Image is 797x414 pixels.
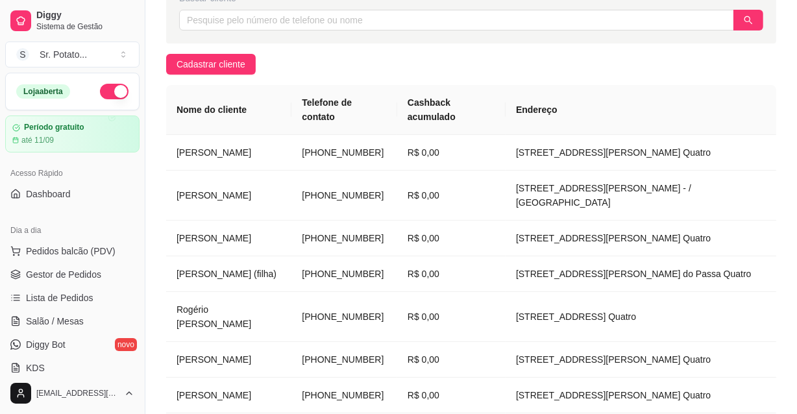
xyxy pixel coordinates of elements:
[397,171,506,221] td: R$ 0,00
[26,291,93,304] span: Lista de Pedidos
[5,184,140,204] a: Dashboard
[744,16,753,25] span: search
[506,171,776,221] td: [STREET_ADDRESS][PERSON_NAME] - / [GEOGRAPHIC_DATA]
[36,10,134,21] span: Diggy
[16,48,29,61] span: S
[166,54,256,75] button: Cadastrar cliente
[291,85,397,135] th: Telefone de contato
[24,123,84,132] article: Período gratuito
[291,378,397,413] td: [PHONE_NUMBER]
[166,171,291,221] td: [PERSON_NAME]
[166,221,291,256] td: [PERSON_NAME]
[291,292,397,342] td: [PHONE_NUMBER]
[26,361,45,374] span: KDS
[5,358,140,378] a: KDS
[506,342,776,378] td: [STREET_ADDRESS][PERSON_NAME] Quatro
[166,85,291,135] th: Nome do cliente
[100,84,129,99] button: Alterar Status
[166,342,291,378] td: [PERSON_NAME]
[506,135,776,171] td: [STREET_ADDRESS][PERSON_NAME] Quatro
[397,342,506,378] td: R$ 0,00
[5,163,140,184] div: Acesso Rápido
[506,85,776,135] th: Endereço
[177,57,245,71] span: Cadastrar cliente
[506,292,776,342] td: [STREET_ADDRESS] Quatro
[397,85,506,135] th: Cashback acumulado
[166,378,291,413] td: [PERSON_NAME]
[166,292,291,342] td: Rogério [PERSON_NAME]
[26,245,116,258] span: Pedidos balcão (PDV)
[397,135,506,171] td: R$ 0,00
[397,378,506,413] td: R$ 0,00
[397,221,506,256] td: R$ 0,00
[5,287,140,308] a: Lista de Pedidos
[397,256,506,292] td: R$ 0,00
[5,5,140,36] a: DiggySistema de Gestão
[291,171,397,221] td: [PHONE_NUMBER]
[5,378,140,409] button: [EMAIL_ADDRESS][DOMAIN_NAME]
[5,334,140,355] a: Diggy Botnovo
[291,221,397,256] td: [PHONE_NUMBER]
[506,221,776,256] td: [STREET_ADDRESS][PERSON_NAME] Quatro
[291,342,397,378] td: [PHONE_NUMBER]
[36,388,119,398] span: [EMAIL_ADDRESS][DOMAIN_NAME]
[397,292,506,342] td: R$ 0,00
[506,256,776,292] td: [STREET_ADDRESS][PERSON_NAME] do Passa Quatro
[26,315,84,328] span: Salão / Mesas
[5,264,140,285] a: Gestor de Pedidos
[506,378,776,413] td: [STREET_ADDRESS][PERSON_NAME] Quatro
[166,256,291,292] td: [PERSON_NAME] (filha)
[5,116,140,152] a: Período gratuitoaté 11/09
[26,338,66,351] span: Diggy Bot
[5,311,140,332] a: Salão / Mesas
[5,241,140,262] button: Pedidos balcão (PDV)
[166,135,291,171] td: [PERSON_NAME]
[179,10,734,30] input: Pesquise pelo número de telefone ou nome
[5,220,140,241] div: Dia a dia
[21,135,54,145] article: até 11/09
[291,135,397,171] td: [PHONE_NUMBER]
[26,188,71,201] span: Dashboard
[26,268,101,281] span: Gestor de Pedidos
[291,256,397,292] td: [PHONE_NUMBER]
[40,48,87,61] div: Sr. Potato ...
[16,84,70,99] div: Loja aberta
[5,42,140,67] button: Select a team
[36,21,134,32] span: Sistema de Gestão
